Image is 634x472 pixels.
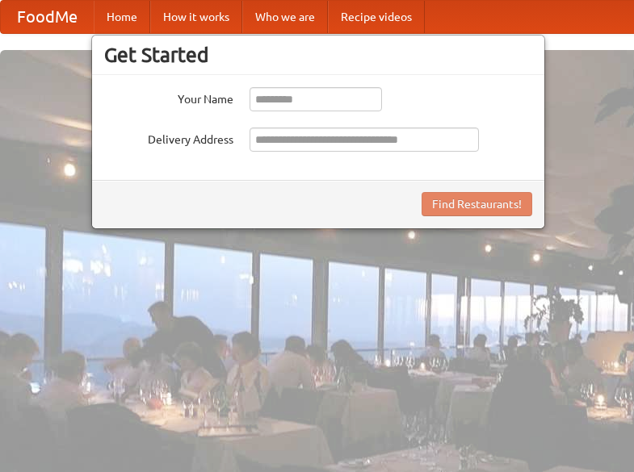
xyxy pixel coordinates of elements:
[104,87,233,107] label: Your Name
[104,43,532,67] h3: Get Started
[422,192,532,216] button: Find Restaurants!
[1,1,94,33] a: FoodMe
[94,1,150,33] a: Home
[328,1,425,33] a: Recipe videos
[104,127,233,148] label: Delivery Address
[150,1,242,33] a: How it works
[242,1,328,33] a: Who we are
